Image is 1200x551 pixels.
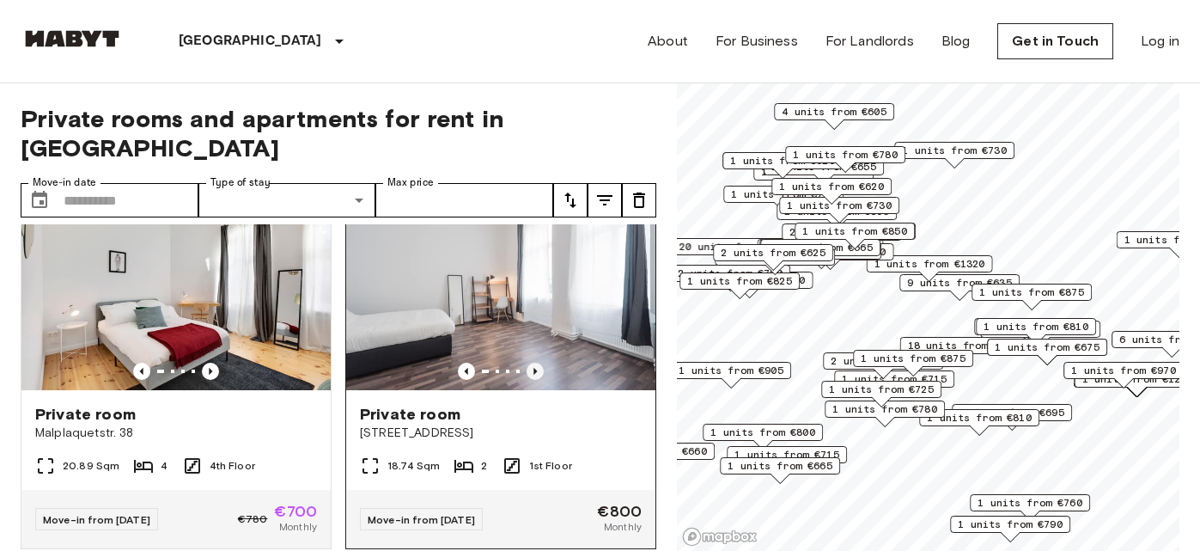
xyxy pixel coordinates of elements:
button: Previous image [527,363,544,380]
div: Map marker [758,239,884,266]
label: Type of stay [210,175,271,190]
span: 20.89 Sqm [63,458,119,474]
a: Blog [941,31,971,52]
span: 1 units from €810 [984,319,1088,334]
span: 8 units from €665 [768,240,873,255]
span: 1 units from €695 [959,405,1064,420]
span: 1 units from €620 [730,153,835,168]
span: 2 units from €625 [721,245,825,260]
span: Monthly [604,519,642,535]
span: 4th Floor [210,458,255,474]
span: 1 units from €905 [679,363,783,378]
span: Private room [35,404,136,425]
a: Mapbox logo [682,527,758,547]
span: 1 units from €620 [779,179,884,194]
span: 1 units from €665 [728,458,832,474]
div: Map marker [679,272,800,299]
div: Map marker [672,238,798,265]
span: Monthly [279,519,317,535]
div: Map marker [919,409,1039,436]
button: Previous image [458,363,475,380]
div: Map marker [779,197,899,223]
a: About [648,31,688,52]
div: Map marker [1063,362,1184,389]
a: Get in Touch [997,23,1113,59]
span: 2 [481,458,487,474]
div: Map marker [727,446,847,473]
a: For Business [716,31,798,52]
span: 1 units from €730 [787,198,892,213]
div: Map marker [722,152,843,179]
span: €780 [238,511,268,527]
span: 1 units from €660 [602,444,707,459]
span: 2 units from €655 [789,224,894,240]
span: Private rooms and apartments for rent in [GEOGRAPHIC_DATA] [21,104,656,162]
div: Map marker [771,178,892,205]
div: Map marker [671,362,791,389]
span: €800 [597,504,642,519]
span: 9 units from €635 [907,275,1012,291]
a: Marketing picture of unit DE-01-053-001-01HPrevious imagePrevious imagePrivate room[STREET_ADDRES... [345,183,656,549]
img: Habyt [21,30,124,47]
span: 1 units from €875 [861,351,965,366]
span: 18 units from €650 [908,338,1019,353]
div: Map marker [976,318,1096,345]
div: Map marker [782,223,902,250]
span: 4 [161,458,168,474]
span: Private room [360,404,460,425]
span: 1 units from €730 [902,143,1007,158]
span: 1 units from €760 [731,187,836,202]
span: 1 units from €1370 [776,244,886,260]
button: Previous image [202,363,219,380]
button: tune [588,183,622,217]
span: 1 units from €725 [829,382,934,397]
span: 1 units from €790 [958,517,1063,532]
button: Previous image [133,363,150,380]
span: 1 units from €1320 [874,256,985,272]
label: Max price [387,175,434,190]
div: Map marker [899,274,1020,301]
span: 1 units from €715 [842,371,947,387]
span: €700 [274,504,317,519]
div: Map marker [760,239,880,266]
span: 1 units from €760 [978,495,1082,511]
div: Map marker [785,146,905,173]
div: Map marker [795,223,915,249]
span: 1 units from €970 [1071,363,1176,378]
button: tune [553,183,588,217]
span: 1 units from €780 [793,147,898,162]
div: Map marker [950,516,1070,542]
div: Map marker [894,142,1014,168]
div: Map marker [777,203,897,230]
span: Malplaquetstr. 38 [35,425,317,442]
span: 1 units from €1150 [695,272,806,288]
span: 1 units from €875 [979,285,1084,300]
div: Map marker [825,401,945,427]
div: Map marker [974,318,1094,345]
span: 1 units from €675 [995,340,1099,355]
a: Marketing picture of unit DE-01-050-001-02HPrevious imagePrevious imagePrivate roomMalplaquetstr.... [21,183,332,549]
div: Map marker [723,186,844,212]
div: Map marker [821,381,941,407]
a: For Landlords [825,31,914,52]
div: Map marker [759,239,880,266]
span: [STREET_ADDRESS] [360,425,642,442]
label: Move-in date [33,175,96,190]
button: tune [622,183,656,217]
span: 2 units from €865 [831,353,935,369]
span: 18.74 Sqm [387,458,440,474]
div: Map marker [713,244,833,271]
span: Move-in from [DATE] [368,513,475,526]
span: 4 units from €605 [782,104,886,119]
div: Map marker [970,494,1090,521]
span: 1 units from €850 [802,223,907,239]
div: Map marker [774,103,894,130]
span: 1 units from €810 [927,410,1032,425]
div: Map marker [972,284,1092,310]
span: 1 units from €780 [832,401,937,417]
div: Map marker [900,337,1026,364]
span: 1 units from €800 [710,425,815,440]
span: 20 units from €655 [679,239,790,254]
p: [GEOGRAPHIC_DATA] [179,31,322,52]
img: Marketing picture of unit DE-01-053-001-01H [346,184,655,390]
